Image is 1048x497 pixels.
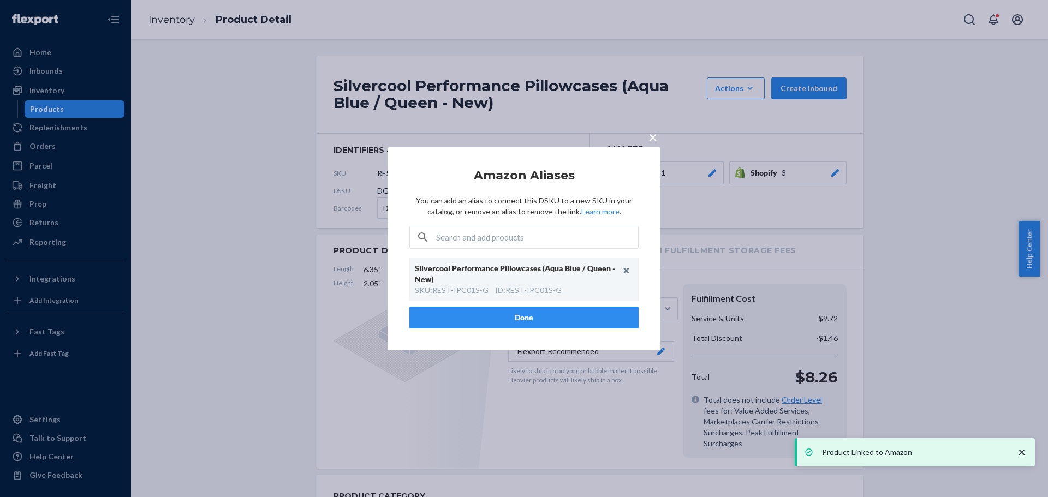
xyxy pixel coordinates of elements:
[648,127,657,146] span: ×
[822,447,1005,458] p: Product Linked to Amazon
[409,307,639,328] button: Done
[581,207,620,216] a: Learn more
[415,263,622,285] div: Silvercool Performance Pillowcases (Aqua Blue / Queen - New)
[415,285,489,296] div: SKU : REST-IPC01S-G
[409,195,639,217] p: You can add an alias to connect this DSKU to a new SKU in your catalog, or remove an alias to rem...
[436,226,638,248] input: Search and add products
[1016,447,1027,458] svg: close toast
[495,285,562,296] div: ID : REST-IPC01S-G
[618,262,635,279] button: Unlink
[409,169,639,182] h2: Amazon Aliases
